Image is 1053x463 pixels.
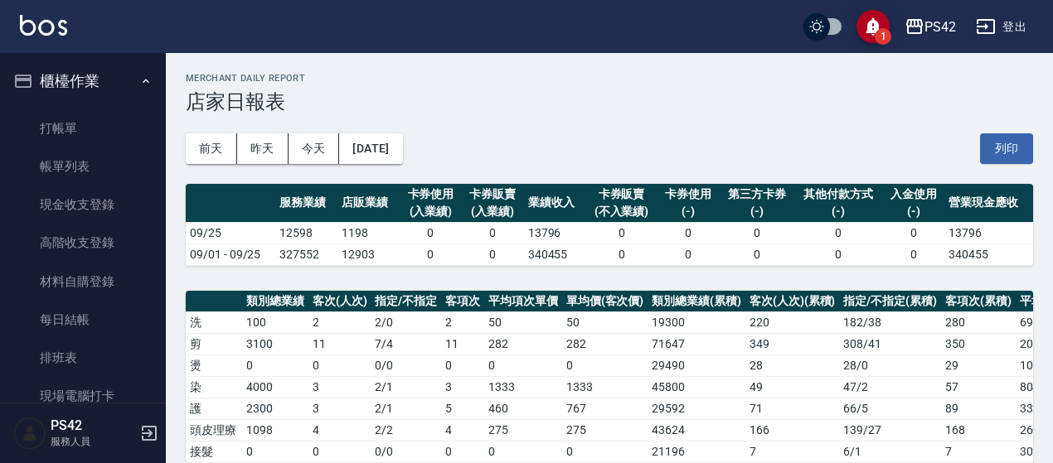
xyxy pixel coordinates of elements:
[745,419,840,441] td: 166
[798,186,879,203] div: 其他付款方式
[662,186,716,203] div: 卡券使用
[400,244,462,265] td: 0
[648,333,745,354] td: 71647
[441,311,484,333] td: 2
[745,441,840,462] td: 7
[308,441,371,462] td: 0
[484,376,562,398] td: 1333
[308,354,371,376] td: 0
[242,398,308,419] td: 2300
[941,311,1016,333] td: 280
[658,222,720,244] td: 0
[441,291,484,312] th: 客項次
[562,419,648,441] td: 275
[941,291,1016,312] th: 客項次(累積)
[7,186,159,224] a: 現金收支登錄
[562,398,648,419] td: 767
[794,244,883,265] td: 0
[186,184,1033,266] table: a dense table
[719,244,794,265] td: 0
[941,354,1016,376] td: 29
[371,441,441,462] td: 0 / 0
[839,333,941,354] td: 308 / 41
[242,441,308,462] td: 0
[7,339,159,377] a: 排班表
[883,244,945,265] td: 0
[51,417,135,434] h5: PS42
[186,441,242,462] td: 接髮
[585,222,657,244] td: 0
[562,311,648,333] td: 50
[308,333,371,354] td: 11
[524,244,586,265] td: 340455
[186,398,242,419] td: 護
[839,398,941,419] td: 66 / 5
[723,186,790,203] div: 第三方卡券
[7,224,159,262] a: 高階收支登錄
[7,377,159,415] a: 現場電腦打卡
[337,244,400,265] td: 12903
[484,398,562,419] td: 460
[186,419,242,441] td: 頭皮理療
[242,333,308,354] td: 3100
[400,222,462,244] td: 0
[648,311,745,333] td: 19300
[794,222,883,244] td: 0
[308,398,371,419] td: 3
[562,441,648,462] td: 0
[969,12,1033,42] button: 登出
[441,376,484,398] td: 3
[839,376,941,398] td: 47 / 2
[7,263,159,301] a: 材料自購登錄
[484,311,562,333] td: 50
[898,10,963,44] button: PS42
[745,354,840,376] td: 28
[839,291,941,312] th: 指定/不指定(累積)
[648,398,745,419] td: 29592
[337,222,400,244] td: 1198
[839,311,941,333] td: 182 / 38
[648,419,745,441] td: 43624
[275,184,337,223] th: 服務業績
[839,354,941,376] td: 28 / 0
[186,333,242,354] td: 剪
[441,419,484,441] td: 4
[466,186,520,203] div: 卡券販賣
[308,311,371,333] td: 2
[371,376,441,398] td: 2 / 1
[887,203,941,220] div: (-)
[941,333,1016,354] td: 350
[371,398,441,419] td: 2 / 1
[462,222,524,244] td: 0
[590,186,653,203] div: 卡券販賣
[484,291,562,312] th: 平均項次單價
[585,244,657,265] td: 0
[441,441,484,462] td: 0
[944,184,1033,223] th: 營業現金應收
[371,419,441,441] td: 2 / 2
[883,222,945,244] td: 0
[242,311,308,333] td: 100
[371,354,441,376] td: 0 / 0
[562,376,648,398] td: 1333
[186,354,242,376] td: 燙
[723,203,790,220] div: (-)
[562,291,648,312] th: 單均價(客次價)
[186,73,1033,84] h2: Merchant Daily Report
[524,184,586,223] th: 業績收入
[404,186,458,203] div: 卡券使用
[237,133,289,164] button: 昨天
[308,419,371,441] td: 4
[466,203,520,220] div: (入業績)
[941,419,1016,441] td: 168
[484,354,562,376] td: 0
[20,15,67,36] img: Logo
[186,244,275,265] td: 09/01 - 09/25
[242,376,308,398] td: 4000
[745,398,840,419] td: 71
[371,291,441,312] th: 指定/不指定
[186,376,242,398] td: 染
[944,222,1033,244] td: 13796
[924,17,956,37] div: PS42
[562,333,648,354] td: 282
